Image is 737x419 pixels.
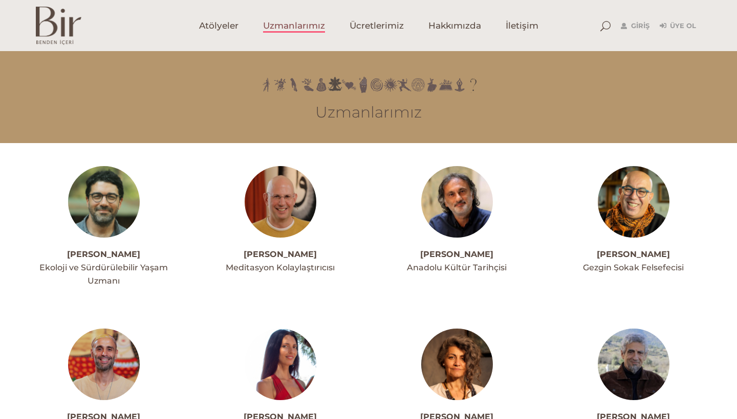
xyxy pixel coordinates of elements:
span: Ücretlerimiz [350,20,404,32]
a: [PERSON_NAME] [67,249,140,259]
span: Anadolu Kültür Tarihçisi [407,263,507,272]
span: Hakkımızda [428,20,481,32]
img: ahmetacarprofil--300x300.jpg [68,166,140,238]
span: Meditasyon Kolaylaştırıcısı [226,263,335,272]
img: amberprofil1-300x300.jpg [245,329,316,400]
a: [PERSON_NAME] [420,249,493,259]
span: Gezgin Sokak Felsefecisi [583,263,684,272]
img: arbilprofilfoto-300x300.jpg [421,329,493,400]
h3: Uzmanlarımız [36,103,701,122]
img: alinakiprofil--300x300.jpg [598,166,669,238]
img: alperakprofil-300x300.jpg [68,329,140,400]
a: Üye Ol [660,20,696,32]
span: İletişim [506,20,538,32]
span: Ekoloji ve Sürdürülebilir Yaşam Uzmanı [39,263,168,286]
a: [PERSON_NAME] [597,249,670,259]
img: Ali_Canip_Olgunlu_003_copy-300x300.jpg [421,166,493,238]
img: meditasyon-ahmet-1-300x300.jpg [245,166,316,238]
a: Giriş [621,20,649,32]
a: [PERSON_NAME] [244,249,317,259]
img: Koray_Arham_Mincinozlu_002_copy-300x300.jpg [598,329,669,400]
span: Atölyeler [199,20,239,32]
span: Uzmanlarımız [263,20,325,32]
